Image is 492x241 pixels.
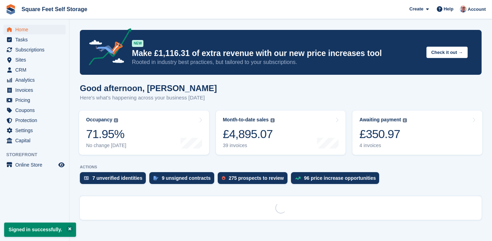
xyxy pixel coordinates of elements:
div: 275 prospects to review [229,175,284,181]
div: NEW [132,40,143,47]
div: 39 invoices [223,143,275,148]
span: Protection [15,115,57,125]
p: Make £1,116.31 of extra revenue with our new price increases tool [132,48,421,58]
div: Awaiting payment [359,117,401,123]
img: David Greer [460,6,467,13]
div: £4,895.07 [223,127,275,141]
a: menu [3,65,66,75]
img: prospect-51fa495bee0391a8d652442698ab0144808aea92771e9ea1ae160a38d050c398.svg [222,176,225,180]
a: Month-to-date sales £4,895.07 39 invoices [216,111,346,155]
img: price-adjustments-announcement-icon-8257ccfd72463d97f412b2fc003d46551f7dbcb40ab6d574587a9cd5c0d94... [83,28,132,68]
div: 7 unverified identities [92,175,142,181]
span: Coupons [15,105,57,115]
a: 9 unsigned contracts [149,172,218,187]
img: stora-icon-8386f47178a22dfd0bd8f6a31ec36ba5ce8667c1dd55bd0f319d3a0aa187defe.svg [6,4,16,15]
div: Month-to-date sales [223,117,269,123]
span: Online Store [15,160,57,170]
img: contract_signature_icon-13c848040528278c33f63329250d36e43548de30e8caae1d1a13099fd9432cc5.svg [153,176,158,180]
span: Capital [15,136,57,145]
span: CRM [15,65,57,75]
img: price_increase_opportunities-93ffe204e8149a01c8c9dc8f82e8f89637d9d84a8eef4429ea346261dce0b2c0.svg [295,177,301,180]
a: menu [3,136,66,145]
a: menu [3,160,66,170]
div: 71.95% [86,127,126,141]
a: menu [3,75,66,85]
img: verify_identity-adf6edd0f0f0b5bbfe63781bf79b02c33cf7c696d77639b501bdc392416b5a36.svg [84,176,89,180]
span: Settings [15,126,57,135]
button: Check it out → [426,47,468,58]
a: menu [3,25,66,34]
h1: Good afternoon, [PERSON_NAME] [80,83,217,93]
span: Subscriptions [15,45,57,55]
a: Awaiting payment £350.97 4 invoices [352,111,482,155]
span: Create [409,6,423,13]
a: menu [3,55,66,65]
p: Rooted in industry best practices, but tailored to your subscriptions. [132,58,421,66]
span: Analytics [15,75,57,85]
span: Pricing [15,95,57,105]
div: £350.97 [359,127,407,141]
a: menu [3,45,66,55]
div: 4 invoices [359,143,407,148]
p: Here's what's happening across your business [DATE] [80,94,217,102]
a: menu [3,85,66,95]
a: menu [3,95,66,105]
span: Account [468,6,486,13]
span: Help [444,6,453,13]
a: Occupancy 71.95% No change [DATE] [79,111,209,155]
div: 96 price increase opportunities [304,175,376,181]
p: Signed in successfully. [4,223,76,237]
div: Occupancy [86,117,112,123]
a: menu [3,126,66,135]
a: 7 unverified identities [80,172,149,187]
span: Invoices [15,85,57,95]
span: Sites [15,55,57,65]
span: Tasks [15,35,57,45]
a: menu [3,115,66,125]
p: ACTIONS [80,165,482,169]
a: 96 price increase opportunities [291,172,383,187]
div: 9 unsigned contracts [162,175,211,181]
a: menu [3,35,66,45]
a: menu [3,105,66,115]
span: Storefront [6,151,69,158]
div: No change [DATE] [86,143,126,148]
a: 275 prospects to review [218,172,291,187]
img: icon-info-grey-7440780725fd019a000dd9b08b2336e03edf1995a4989e88bcd33f0948082b44.svg [403,118,407,122]
a: Square Feet Self Storage [19,3,90,15]
a: Preview store [57,161,66,169]
span: Home [15,25,57,34]
img: icon-info-grey-7440780725fd019a000dd9b08b2336e03edf1995a4989e88bcd33f0948082b44.svg [114,118,118,122]
img: icon-info-grey-7440780725fd019a000dd9b08b2336e03edf1995a4989e88bcd33f0948082b44.svg [270,118,275,122]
